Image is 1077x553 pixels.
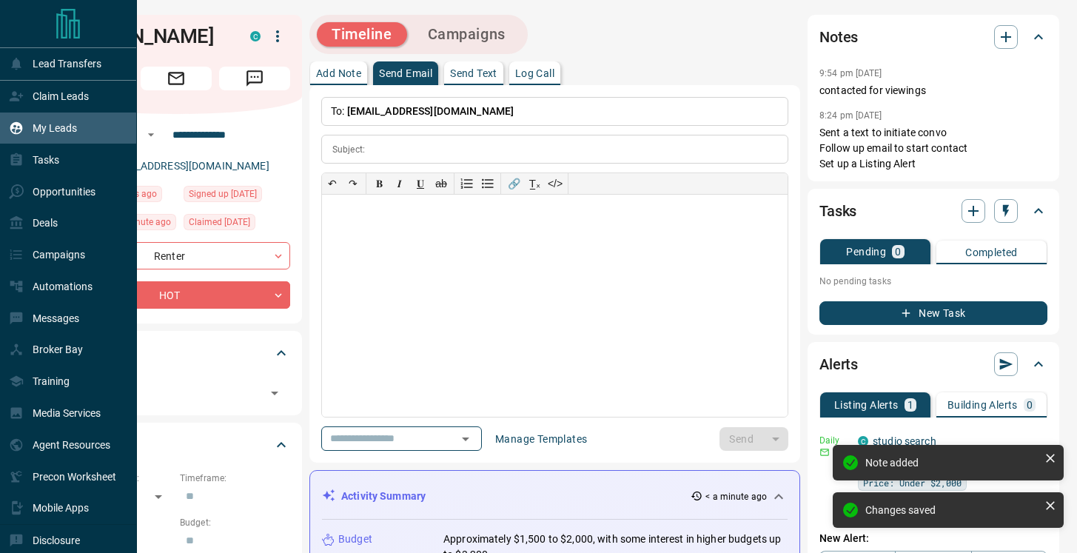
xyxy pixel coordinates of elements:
button: Manage Templates [486,427,596,451]
button: ↷ [343,173,363,194]
span: Claimed [DATE] [189,215,250,229]
button: T̲ₓ [524,173,545,194]
p: 9:54 pm [DATE] [819,68,882,78]
s: ab [435,178,447,190]
p: 0 [895,247,901,257]
a: studio search [873,435,936,447]
div: split button [719,427,788,451]
div: Note added [865,457,1039,469]
h2: Notes [819,25,858,49]
span: Signed up [DATE] [189,187,257,201]
span: 𝐔 [417,178,424,190]
p: 8:24 pm [DATE] [819,110,882,121]
div: Alerts [819,346,1047,382]
p: 0 [1027,400,1033,410]
button: Open [264,383,285,403]
div: Sun Aug 03 2025 [184,186,290,207]
p: Send Email [379,68,432,78]
button: Campaigns [413,22,520,47]
button: Open [455,429,476,449]
button: 𝑰 [389,173,410,194]
h2: Alerts [819,352,858,376]
div: HOT [62,281,290,309]
p: Sent a text to initiate convo Follow up email to start contact Set up a Listing Alert [819,125,1047,172]
p: To: [321,97,788,126]
div: Tags [62,335,290,371]
p: Completed [965,247,1018,258]
svg: Email [819,447,830,458]
p: No pending tasks [819,270,1047,292]
p: Building Alerts [947,400,1018,410]
button: Timeline [317,22,407,47]
button: 🔗 [503,173,524,194]
a: [EMAIL_ADDRESS][DOMAIN_NAME] [102,160,269,172]
div: Tasks [819,193,1047,229]
p: contacted for viewings [819,83,1047,98]
p: Daily [819,434,849,447]
button: New Task [819,301,1047,325]
div: condos.ca [250,31,261,41]
p: Timeframe: [180,472,290,485]
button: 𝐔 [410,173,431,194]
button: Numbered list [457,173,477,194]
button: ab [431,173,452,194]
p: Send Text [450,68,497,78]
div: Changes saved [865,504,1039,516]
p: 1 [907,400,913,410]
div: Sun Aug 03 2025 [184,214,290,235]
h1: [PERSON_NAME] [62,24,228,48]
p: < a minute ago [705,490,767,503]
p: Subject: [332,143,365,156]
p: Pending [846,247,886,257]
button: 𝐁 [369,173,389,194]
div: Criteria [62,427,290,463]
button: Bullet list [477,173,498,194]
div: Notes [819,19,1047,55]
h2: Tasks [819,199,856,223]
p: Activity Summary [341,489,426,504]
span: [EMAIL_ADDRESS][DOMAIN_NAME] [347,105,514,117]
div: condos.ca [858,436,868,446]
span: Message [219,67,290,90]
span: Email [141,67,212,90]
p: Add Note [316,68,361,78]
p: Listing Alerts [834,400,899,410]
p: Budget: [180,516,290,529]
button: Open [142,126,160,144]
div: Renter [62,242,290,269]
div: Activity Summary< a minute ago [322,483,788,510]
p: Budget [338,532,372,547]
p: New Alert: [819,531,1047,546]
p: Log Call [515,68,554,78]
button: ↶ [322,173,343,194]
button: </> [545,173,566,194]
